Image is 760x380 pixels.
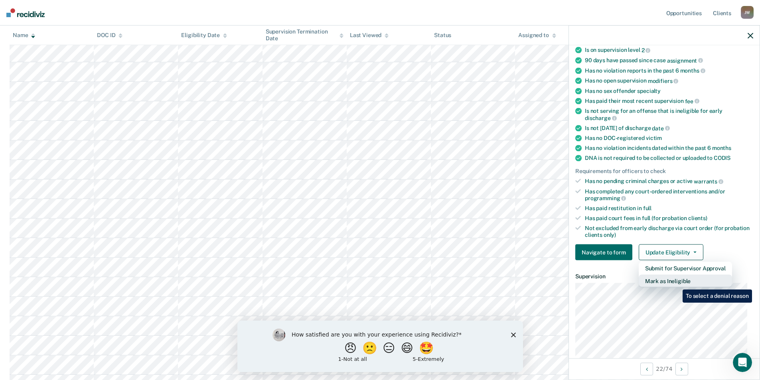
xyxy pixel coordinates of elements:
[675,362,688,375] button: Next Opportunity
[637,87,661,94] span: specialty
[640,362,653,375] button: Previous Opportunity
[712,145,731,151] span: months
[585,224,753,238] div: Not excluded from early discharge via court order (for probation clients
[518,32,556,39] div: Assigned to
[646,135,662,141] span: victim
[585,195,626,201] span: programming
[585,135,753,142] div: Has no DOC-registered
[585,77,753,85] div: Has no open supervision
[569,358,760,379] div: 22 / 74
[685,98,699,104] span: fee
[585,178,753,185] div: Has no pending criminal charges or active
[643,205,651,211] span: full
[585,57,753,64] div: 90 days have passed since case
[6,8,45,17] img: Recidiviz
[434,32,451,39] div: Status
[575,244,632,260] button: Navigate to form
[585,114,617,121] span: discharge
[642,47,651,53] span: 2
[585,205,753,212] div: Has paid restitution in
[350,32,389,39] div: Last Viewed
[266,28,343,42] div: Supervision Termination Date
[585,97,753,104] div: Has paid their most recent supervision
[585,215,753,221] div: Has paid court fees in full (for probation
[585,87,753,94] div: Has no sex offender
[714,155,730,161] span: CODIS
[13,32,35,39] div: Name
[604,231,616,238] span: only)
[667,57,703,63] span: assignment
[688,215,707,221] span: clients)
[680,67,705,74] span: months
[585,67,753,74] div: Has no violation reports in the past 6
[639,262,732,275] button: Submit for Supervisor Approval
[97,32,122,39] div: DOC ID
[585,47,753,54] div: Is on supervision level
[585,188,753,201] div: Has completed any court-ordered interventions and/or
[181,32,227,39] div: Eligibility Date
[585,108,753,121] div: Is not serving for an offense that is ineligible for early
[741,6,754,19] div: J W
[733,353,752,372] iframe: Intercom live chat
[648,77,679,84] span: modifiers
[237,321,523,372] iframe: Survey by Kim from Recidiviz
[585,145,753,152] div: Has no violation incidents dated within the past 6
[652,125,669,131] span: date
[575,273,753,280] dt: Supervision
[585,155,753,161] div: DNA is not required to be collected or uploaded to
[694,178,723,184] span: warrants
[585,124,753,132] div: Is not [DATE] of discharge
[575,168,753,175] div: Requirements for officers to check
[639,244,703,260] button: Update Eligibility
[575,244,636,260] a: Navigate to form link
[639,275,732,287] button: Mark as Ineligible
